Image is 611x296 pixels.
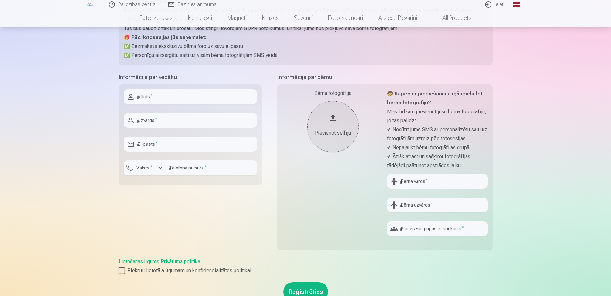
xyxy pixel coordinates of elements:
a: Foto izdrukas [132,9,180,27]
a: Magnēti [220,9,254,27]
p: ✔ Nosūtīt jums SMS ar personalizētu saiti uz fotogrāfijām uzreiz pēc fotosesijas [387,125,488,143]
a: Komplekti [180,9,220,27]
div: Bērna fotogrāfija [283,89,383,97]
a: All products [425,9,479,27]
p: ✅ Personīgu aizsargātu saiti uz visām bērna fotogrāfijām SMS veidā [124,51,488,60]
p: ✔ Nepajaukt bērnu fotogrāfijas grupā [387,143,488,152]
div: , [119,258,493,275]
a: Krūzes [254,9,286,27]
label: Piekrītu lietotāja līgumam un konfidencialitātes politikai [119,267,493,275]
a: Atslēgu piekariņi [371,9,425,27]
a: Foto kalendāri [320,9,371,27]
p: ✔ Ātrāk atrast un sašķirot fotogrāfijas, tādējādi paātrinot apstrādes laiku [387,152,488,170]
label: Valsts [134,165,155,171]
a: Privātuma politika [161,259,200,265]
strong: 🧒 Kāpēc nepieciešams augšupielādēt bērna fotogrāfiju? [387,91,483,106]
img: /fa1 [87,3,94,6]
h5: Informācija par bērnu [277,73,493,82]
p: Mēs lūdzam pievienot jūsu bērna fotogrāfiju, jo tas palīdz: [387,107,488,125]
a: Lietošanas līgums [119,259,159,265]
a: Suvenīri [286,9,320,27]
div: Pievienot selfiju [314,129,352,137]
h5: Informācija par vecāku [119,73,262,82]
button: Valsts* [124,160,165,175]
button: Pievienot selfiju [307,101,359,152]
p: Tas būs daudz ērtāk un drošāk. Mēs stingri ievērojam GDPR noteikumus, un tikai jums būs piekļuve ... [124,24,488,33]
p: ✅ Bezmaksas ekskluzīvu bērna foto uz savu e-pastu [124,42,488,51]
strong: 🎁 Pēc fotosesijas jūs saņemsiet: [124,34,206,40]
